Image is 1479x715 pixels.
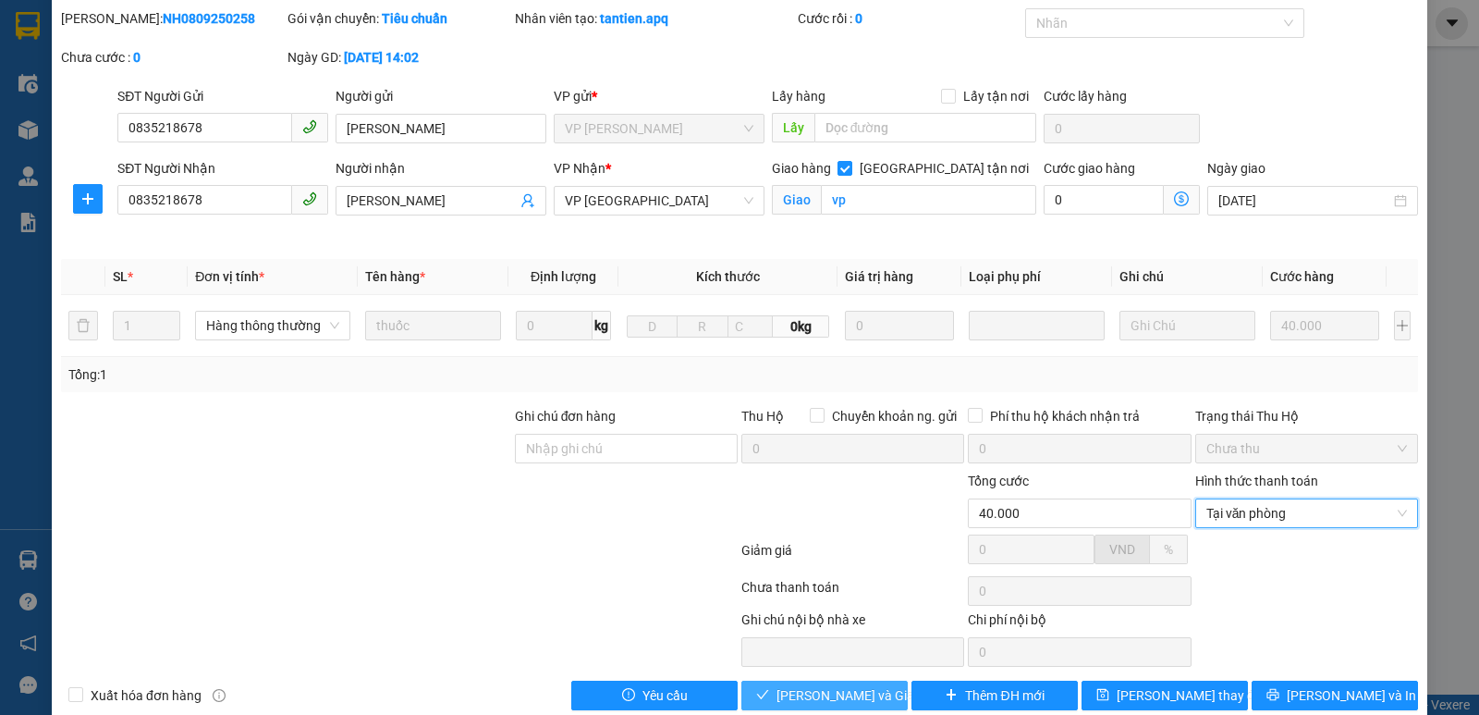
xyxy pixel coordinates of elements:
b: Tiêu chuẩn [382,11,447,26]
span: [GEOGRAPHIC_DATA], [GEOGRAPHIC_DATA] ↔ [GEOGRAPHIC_DATA] [47,79,189,142]
div: Chi phí nội bộ [968,610,1191,637]
input: Cước lấy hàng [1044,114,1200,143]
label: Ngày giao [1207,161,1265,176]
span: Yêu cầu [642,685,688,706]
span: VP Cầu Yên Xuân [565,187,753,215]
span: Đơn vị tính [195,269,264,284]
span: phone [302,119,317,134]
span: Chưa thu [1206,435,1407,462]
span: Giao hàng [772,161,831,176]
span: Thêm ĐH mới [965,685,1044,706]
span: exclamation-circle [622,688,635,703]
button: delete [68,311,98,340]
input: Ghi chú đơn hàng [515,434,738,463]
button: plus [1394,311,1411,340]
span: Định lượng [531,269,596,284]
span: printer [1266,688,1279,703]
label: Hình thức thanh toán [1195,474,1318,488]
span: save [1096,688,1109,703]
span: Cước hàng [1270,269,1334,284]
input: Giao tận nơi [821,185,1037,215]
div: Người nhận [336,158,546,179]
span: [PERSON_NAME] và In [1287,685,1416,706]
b: NH0809250258 [163,11,255,26]
span: dollar-circle [1174,191,1189,206]
span: kg [593,311,611,340]
label: Cước lấy hàng [1044,89,1127,104]
img: logo [9,92,43,184]
b: 0 [133,50,141,65]
input: C [727,315,774,338]
div: Trạng thái Thu Hộ [1195,406,1418,426]
button: plusThêm ĐH mới [911,681,1078,710]
span: check [756,688,769,703]
div: [PERSON_NAME]: [61,8,284,29]
span: [PERSON_NAME] và Giao hàng [776,685,954,706]
div: Ghi chú nội bộ nhà xe [741,610,964,637]
span: Chuyển khoản ng. gửi [825,406,964,426]
div: Người gửi [336,86,546,106]
span: Xuất hóa đơn hàng [83,685,209,706]
button: printer[PERSON_NAME] và In [1252,681,1418,710]
input: 0 [1270,311,1379,340]
input: 0 [845,311,954,340]
span: 0kg [773,315,829,338]
div: Gói vận chuyển: [287,8,510,29]
span: user-add [520,193,535,208]
input: R [677,315,727,338]
button: check[PERSON_NAME] và Giao hàng [741,681,908,710]
span: % [1164,542,1173,557]
input: Ghi Chú [1119,311,1255,340]
span: Tại văn phòng [1206,499,1407,527]
span: info-circle [213,689,226,702]
th: Loại phụ phí [961,259,1112,295]
span: Hàng thông thường [206,312,339,339]
div: SĐT Người Gửi [117,86,328,106]
div: Tổng: 1 [68,364,572,385]
span: [PERSON_NAME] thay đổi [1117,685,1265,706]
span: VND [1109,542,1135,557]
span: Tổng cước [968,474,1029,488]
span: Giao [772,185,821,215]
span: Thu Hộ [741,409,784,424]
span: Lấy tận nơi [956,86,1036,106]
span: VP Nhận [554,161,605,176]
input: D [627,315,678,338]
button: save[PERSON_NAME] thay đổi [1082,681,1248,710]
span: Lấy hàng [772,89,825,104]
label: Cước giao hàng [1044,161,1135,176]
span: Lấy [772,113,814,142]
input: VD: Bàn, Ghế [365,311,501,340]
span: VP NGỌC HỒI [565,115,753,142]
span: [GEOGRAPHIC_DATA] tận nơi [852,158,1036,179]
div: Cước rồi : [798,8,1021,29]
span: plus [945,688,958,703]
span: Kích thước [696,269,760,284]
button: exclamation-circleYêu cầu [571,681,738,710]
input: Dọc đường [814,113,1037,142]
div: VP gửi [554,86,764,106]
div: Chưa thanh toán [739,577,966,610]
div: Giảm giá [739,540,966,573]
div: Ngày GD: [287,47,510,68]
span: Tên hàng [365,269,425,284]
input: Ngày giao [1218,191,1390,211]
span: Phí thu hộ khách nhận trả [983,406,1147,426]
span: plus [74,191,102,206]
th: Ghi chú [1112,259,1263,295]
label: Ghi chú đơn hàng [515,409,617,424]
input: Cước giao hàng [1044,185,1164,215]
span: phone [302,191,317,206]
b: tantien.apq [600,11,668,26]
button: plus [73,184,103,214]
div: SĐT Người Nhận [117,158,328,179]
b: [DATE] 14:02 [344,50,419,65]
b: 0 [855,11,862,26]
span: SL [113,269,128,284]
strong: CHUYỂN PHÁT NHANH AN PHÚ QUÝ [54,15,187,75]
div: Nhân viên tạo: [515,8,795,29]
div: Chưa cước : [61,47,284,68]
span: Giá trị hàng [845,269,913,284]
